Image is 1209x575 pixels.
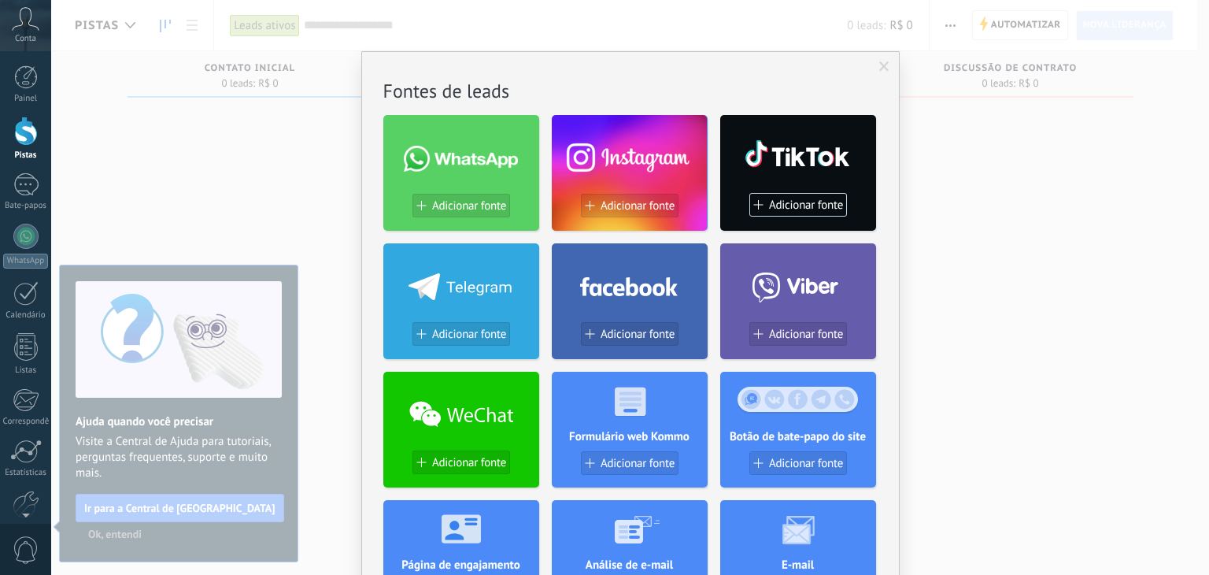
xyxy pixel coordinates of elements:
[5,467,46,478] font: Estatísticas
[769,456,843,471] font: Adicionar fonte
[432,198,506,213] font: Adicionar fonte
[581,194,678,217] button: Adicionar fonte
[412,322,510,346] button: Adicionar fonte
[383,79,510,103] font: Fontes de leads
[14,93,37,104] font: Painel
[3,416,65,427] font: Correspondência
[601,456,675,471] font: Adicionar fonte
[15,365,36,376] font: Listas
[601,327,675,342] font: Adicionar fonte
[401,558,520,573] font: Página de engajamento
[569,429,690,444] font: Formulário web Kommo
[5,200,46,211] font: Bate-papos
[749,451,847,475] button: Adicionar fonte
[432,455,506,470] font: Adicionar fonte
[769,198,843,213] font: Adicionar fonte
[782,558,814,573] font: E-mail
[6,310,45,321] font: Calendário
[749,193,847,217] button: Adicionar fonte
[601,198,675,213] font: Adicionar fonte
[7,255,44,266] font: WhatsApp
[581,451,678,475] button: Adicionar fonte
[15,150,37,161] font: Pistas
[15,33,36,44] font: Conta
[581,322,678,346] button: Adicionar fonte
[586,558,673,573] font: Análise de e-mail
[730,429,866,444] font: Botão de bate-papo do site
[749,322,847,346] button: Adicionar fonte
[769,327,843,342] font: Adicionar fonte
[432,327,506,342] font: Adicionar fonte
[412,194,510,217] button: Adicionar fonte
[412,451,510,474] button: Adicionar fonte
